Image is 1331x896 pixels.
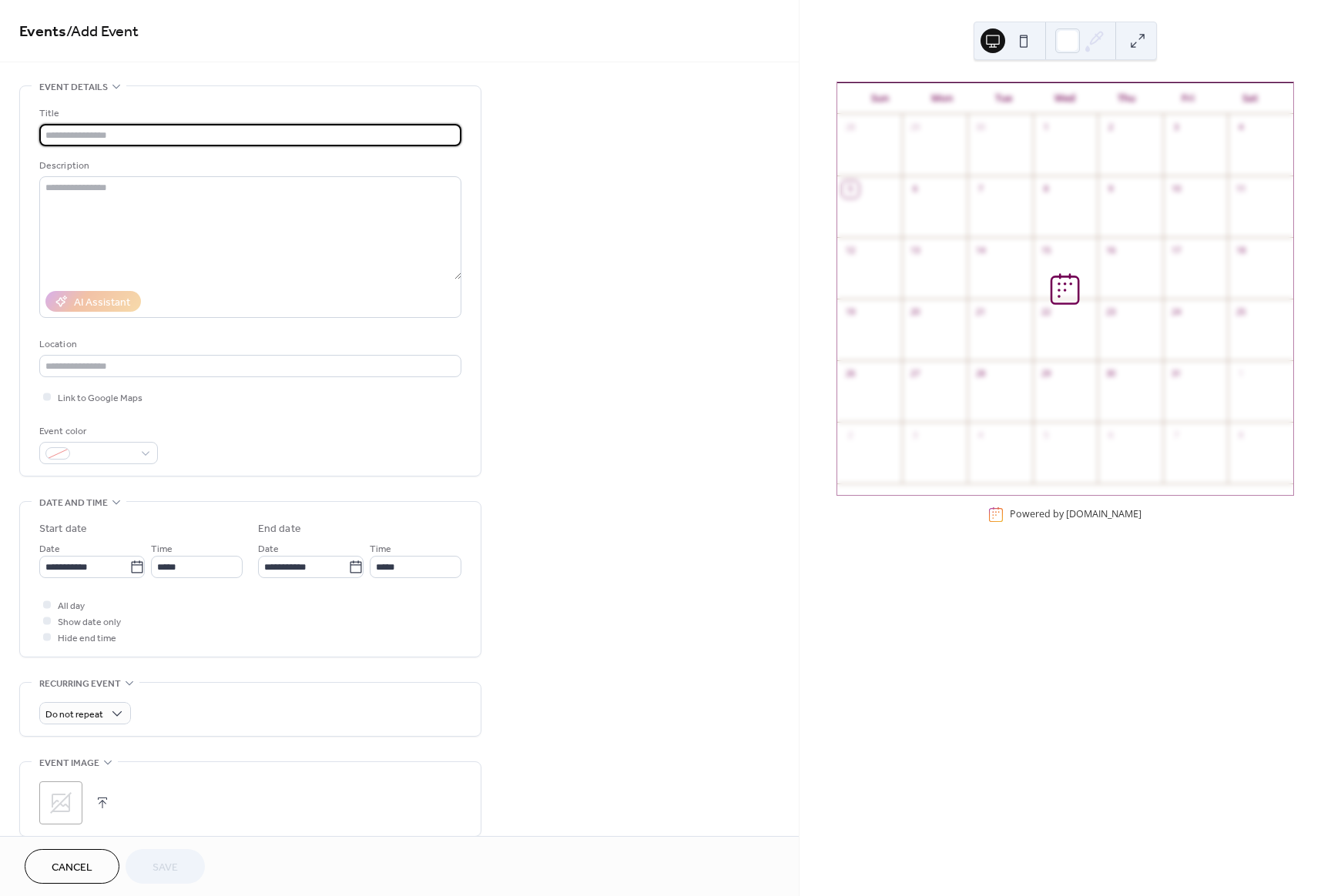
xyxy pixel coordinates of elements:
div: 31 [1168,366,1185,383]
div: Sat [1219,83,1281,114]
span: Time [151,541,173,557]
span: Link to Google Maps [58,390,142,406]
div: 18 [1232,242,1249,259]
div: 30 [1102,366,1119,383]
span: Cancel [52,860,92,876]
div: 15 [1038,242,1054,259]
div: 20 [907,304,924,321]
span: Time [370,541,391,557]
div: 11 [1232,181,1249,198]
div: 4 [1232,119,1249,136]
span: Date [258,541,279,557]
span: Date and time [39,495,108,511]
div: 16 [1102,242,1119,259]
div: 23 [1102,304,1119,321]
div: 19 [842,304,859,321]
div: 1 [1232,366,1249,383]
div: 5 [1038,427,1054,444]
div: Sun [850,83,911,114]
div: 6 [907,181,924,198]
div: 9 [1102,181,1119,198]
div: ; [39,781,82,824]
div: Description [39,158,458,174]
a: [DOMAIN_NAME] [1066,507,1142,520]
div: 26 [842,366,859,383]
span: Do not repeat [45,706,103,724]
div: Tue [973,83,1034,114]
div: 22 [1038,304,1054,321]
span: Event image [39,755,99,771]
span: Event details [39,79,108,95]
div: 14 [972,242,989,259]
div: 24 [1168,304,1185,321]
span: Hide end time [58,630,116,647]
div: Powered by [1010,507,1142,520]
div: 21 [972,304,989,321]
div: 7 [972,181,989,198]
div: Location [39,336,458,353]
div: 2 [1102,119,1119,136]
span: All day [58,598,85,614]
div: Fri [1158,83,1219,114]
div: 8 [1038,181,1054,198]
div: 29 [1038,366,1054,383]
button: Cancel [25,849,119,884]
div: 1 [1038,119,1054,136]
div: 30 [972,119,989,136]
span: Date [39,541,60,557]
div: 4 [972,427,989,444]
div: Mon [911,83,973,114]
div: 28 [842,119,859,136]
div: 13 [907,242,924,259]
span: Show date only [58,614,121,630]
div: 27 [907,366,924,383]
div: 25 [1232,304,1249,321]
div: Thu [1096,83,1158,114]
div: 12 [842,242,859,259]
div: End date [258,521,301,537]
span: Recurring event [39,676,121,692]
span: / Add Event [66,17,139,47]
div: 10 [1168,181,1185,198]
div: Start date [39,521,87,537]
div: Event color [39,423,155,440]
div: 5 [842,181,859,198]
div: 7 [1168,427,1185,444]
div: 2 [842,427,859,444]
div: 29 [907,119,924,136]
div: 28 [972,366,989,383]
div: 8 [1232,427,1249,444]
div: 17 [1168,242,1185,259]
div: Title [39,105,458,122]
a: Events [19,17,66,47]
div: 3 [907,427,924,444]
div: 3 [1168,119,1185,136]
div: Wed [1034,83,1096,114]
div: 6 [1102,427,1119,444]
